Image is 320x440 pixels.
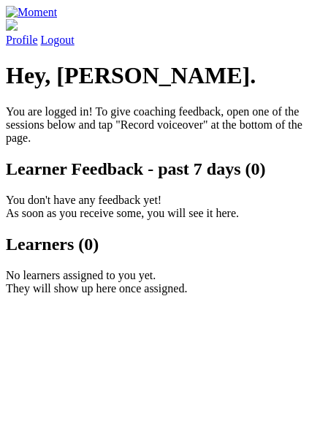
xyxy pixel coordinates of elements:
a: Profile [6,19,314,46]
h2: Learner Feedback - past 7 days (0) [6,159,314,179]
h1: Hey, [PERSON_NAME]. [6,62,314,89]
img: default_avatar-b4e2223d03051bc43aaaccfb402a43260a3f17acc7fafc1603fdf008d6cba3c9.png [6,19,18,31]
h2: Learners (0) [6,235,314,254]
a: Logout [41,34,75,46]
img: Moment [6,6,57,19]
p: No learners assigned to you yet. They will show up here once assigned. [6,269,314,295]
p: You are logged in! To give coaching feedback, open one of the sessions below and tap "Record voic... [6,105,314,145]
p: You don't have any feedback yet! As soon as you receive some, you will see it here. [6,194,314,220]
